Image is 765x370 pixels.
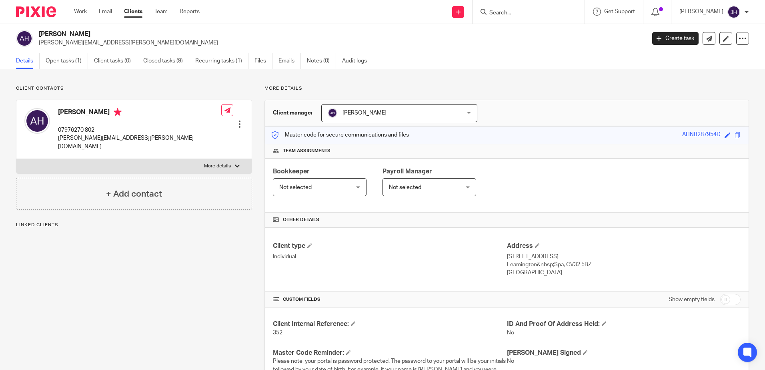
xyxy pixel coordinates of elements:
span: [PERSON_NAME] [342,110,387,116]
div: AHNB287954D [682,131,721,140]
a: Client tasks (0) [94,53,137,69]
a: Reports [180,8,200,16]
img: Pixie [16,6,56,17]
span: No [507,330,514,336]
a: Details [16,53,40,69]
p: Leamington&nbsp;Spa, CV32 5BZ [507,261,741,269]
a: Closed tasks (9) [143,53,189,69]
h4: + Add contact [106,188,162,200]
img: svg%3E [24,108,50,134]
a: Files [254,53,272,69]
a: Open tasks (1) [46,53,88,69]
h3: Client manager [273,109,313,117]
span: Get Support [604,9,635,14]
span: Payroll Manager [382,168,432,175]
span: Not selected [279,185,312,190]
p: [PERSON_NAME][EMAIL_ADDRESS][PERSON_NAME][DOMAIN_NAME] [39,39,640,47]
p: [STREET_ADDRESS] [507,253,741,261]
span: Other details [283,217,319,223]
span: No [507,358,514,364]
a: Clients [124,8,142,16]
label: Show empty fields [669,296,715,304]
h4: Client type [273,242,507,250]
a: Work [74,8,87,16]
h4: Client Internal Reference: [273,320,507,328]
p: More details [204,163,231,169]
h4: Address [507,242,741,250]
img: svg%3E [328,108,337,118]
img: svg%3E [727,6,740,18]
a: Create task [652,32,699,45]
p: More details [264,85,749,92]
h2: [PERSON_NAME] [39,30,520,38]
p: Client contacts [16,85,252,92]
i: Primary [114,108,122,116]
p: 07976270 802 [58,126,221,134]
h4: [PERSON_NAME] [58,108,221,118]
p: [PERSON_NAME] [679,8,723,16]
span: Team assignments [283,148,330,154]
a: Notes (0) [307,53,336,69]
a: Audit logs [342,53,373,69]
h4: [PERSON_NAME] Signed [507,349,741,357]
a: Recurring tasks (1) [195,53,248,69]
p: Master code for secure communications and files [271,131,409,139]
a: Email [99,8,112,16]
h4: Master Code Reminder: [273,349,507,357]
p: [GEOGRAPHIC_DATA] [507,269,741,277]
p: [PERSON_NAME][EMAIL_ADDRESS][PERSON_NAME][DOMAIN_NAME] [58,134,221,151]
span: Not selected [389,185,421,190]
img: svg%3E [16,30,33,47]
h4: ID And Proof Of Address Held: [507,320,741,328]
input: Search [489,10,561,17]
a: Emails [278,53,301,69]
span: 352 [273,330,282,336]
h4: CUSTOM FIELDS [273,296,507,303]
p: Individual [273,253,507,261]
p: Linked clients [16,222,252,228]
span: Bookkeeper [273,168,310,175]
a: Team [154,8,168,16]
